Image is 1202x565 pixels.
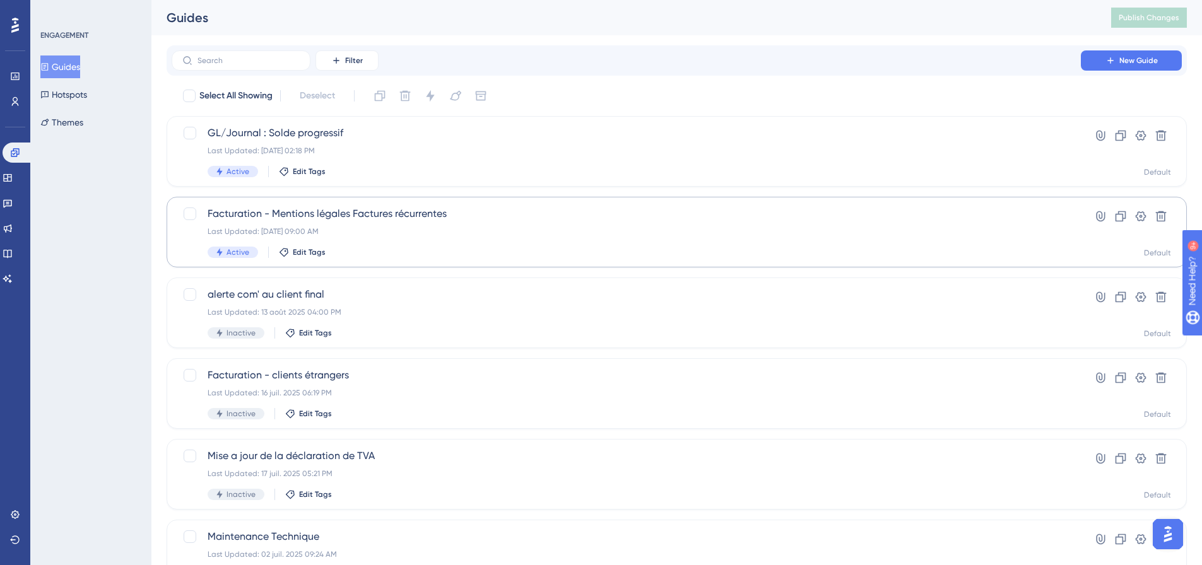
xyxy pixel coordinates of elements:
button: Edit Tags [279,247,326,257]
div: Last Updated: 02 juil. 2025 09:24 AM [208,549,1045,559]
div: Default [1144,167,1171,177]
div: Default [1144,490,1171,500]
span: Maintenance Technique [208,529,1045,544]
span: Mise a jour de la déclaration de TVA [208,448,1045,463]
div: Default [1144,248,1171,258]
div: Last Updated: 13 août 2025 04:00 PM [208,307,1045,317]
div: ENGAGEMENT [40,30,88,40]
div: Guides [167,9,1080,26]
input: Search [197,56,300,65]
div: Last Updated: [DATE] 02:18 PM [208,146,1045,156]
div: 9+ [86,6,93,16]
iframe: UserGuiding AI Assistant Launcher [1149,515,1187,553]
span: Facturation - Mentions légales Factures récurrentes [208,206,1045,221]
span: Filter [345,55,363,66]
span: Deselect [300,88,335,103]
span: Publish Changes [1119,13,1179,23]
span: Need Help? [30,3,79,18]
span: Inactive [227,489,256,499]
button: Themes [40,111,83,134]
span: Edit Tags [299,409,332,419]
span: Select All Showing [199,88,273,103]
span: Active [227,247,249,257]
span: Edit Tags [299,489,332,499]
span: alerte com' au client final [208,287,1045,302]
span: Edit Tags [293,166,326,177]
button: Filter [315,50,379,71]
div: Last Updated: 17 juil. 2025 05:21 PM [208,469,1045,479]
span: Facturation - clients étrangers [208,368,1045,383]
span: Inactive [227,328,256,338]
button: Edit Tags [285,328,332,338]
div: Default [1144,409,1171,419]
div: Default [1144,329,1171,339]
button: Edit Tags [285,489,332,499]
button: Hotspots [40,83,87,106]
span: New Guide [1119,55,1158,66]
span: Edit Tags [299,328,332,338]
button: Guides [40,55,80,78]
button: Edit Tags [285,409,332,419]
span: Active [227,166,249,177]
button: New Guide [1081,50,1182,71]
div: Last Updated: 16 juil. 2025 06:19 PM [208,388,1045,398]
span: GL/Journal : Solde progressif [208,125,1045,141]
button: Deselect [288,84,346,107]
button: Edit Tags [279,166,326,177]
span: Inactive [227,409,256,419]
span: Edit Tags [293,247,326,257]
button: Publish Changes [1111,8,1187,28]
div: Last Updated: [DATE] 09:00 AM [208,226,1045,236]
